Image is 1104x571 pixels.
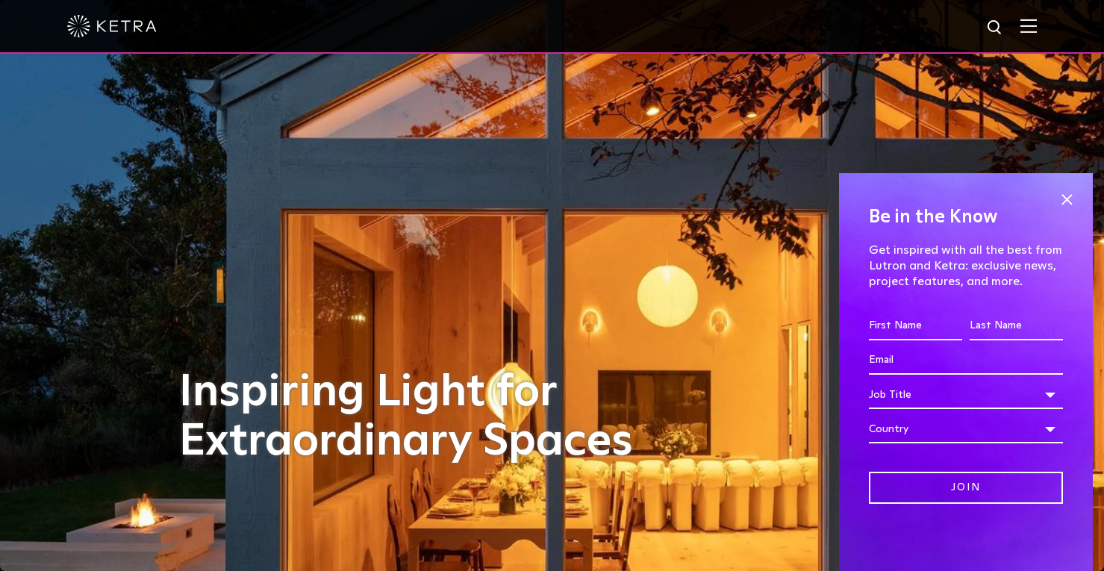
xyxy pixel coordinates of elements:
div: Country [869,415,1063,443]
img: search icon [986,19,1005,37]
input: Last Name [970,312,1063,340]
h1: Inspiring Light for Extraordinary Spaces [179,368,664,467]
h4: Be in the Know [869,203,1063,231]
input: Join [869,472,1063,504]
img: ketra-logo-2019-white [67,15,157,37]
input: First Name [869,312,962,340]
img: Hamburger%20Nav.svg [1020,19,1037,33]
div: Job Title [869,381,1063,409]
input: Email [869,346,1063,375]
p: Get inspired with all the best from Lutron and Ketra: exclusive news, project features, and more. [869,243,1063,289]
